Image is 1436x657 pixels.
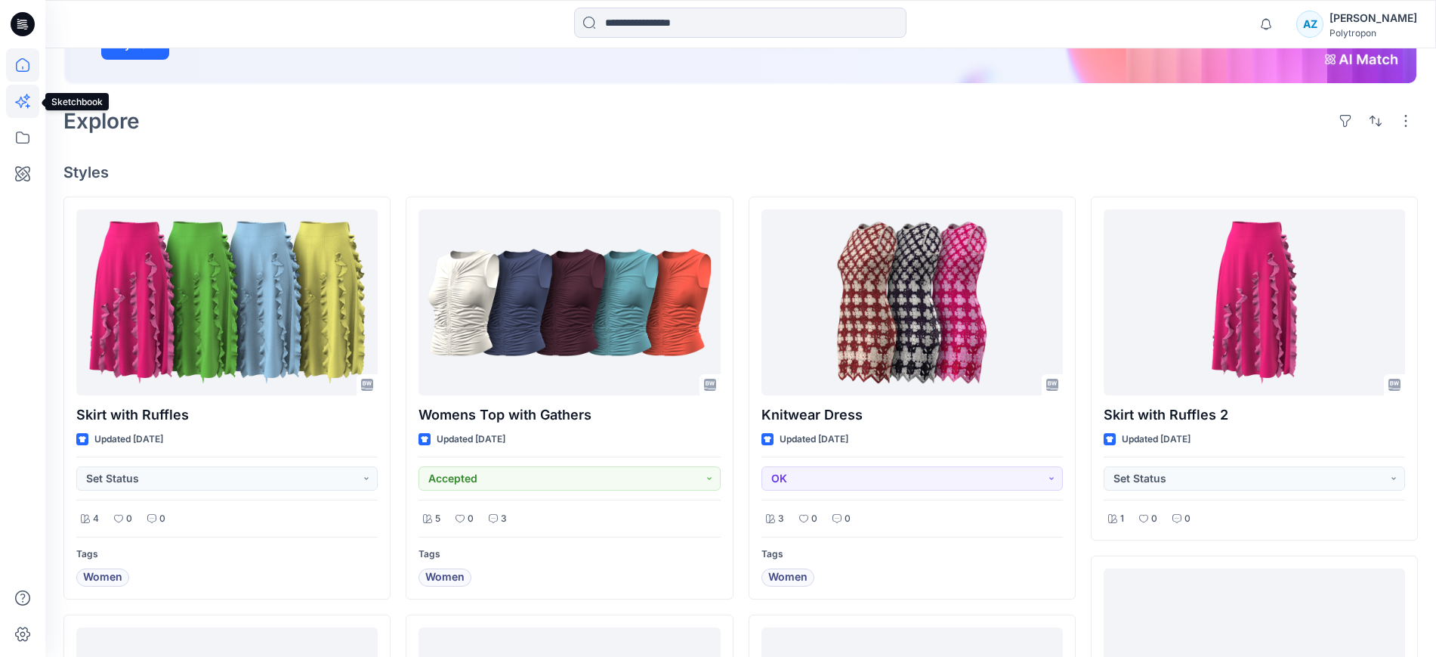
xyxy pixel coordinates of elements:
[761,404,1063,426] p: Knitwear Dress
[778,511,784,527] p: 3
[76,404,378,426] p: Skirt with Ruffles
[1329,27,1417,39] div: Polytropon
[1120,511,1124,527] p: 1
[1184,511,1190,527] p: 0
[1122,432,1190,448] p: Updated [DATE]
[811,511,817,527] p: 0
[83,569,122,587] span: Women
[418,404,720,426] p: Womens Top with Gathers
[425,569,465,587] span: Women
[76,547,378,562] p: Tags
[418,547,720,562] p: Tags
[437,432,505,448] p: Updated [DATE]
[159,511,165,527] p: 0
[1104,404,1405,426] p: Skirt with Ruffles 2
[501,511,507,527] p: 3
[418,209,720,395] a: Womens Top with Gathers
[76,209,378,395] a: Skirt with Ruffles
[126,511,132,527] p: 0
[1296,11,1323,38] div: AZ
[1151,511,1157,527] p: 0
[63,163,1418,181] h4: Styles
[1104,209,1405,395] a: Skirt with Ruffles 2
[1329,9,1417,27] div: [PERSON_NAME]
[63,109,140,133] h2: Explore
[845,511,851,527] p: 0
[761,209,1063,395] a: Knitwear Dress
[780,432,848,448] p: Updated [DATE]
[435,511,440,527] p: 5
[94,432,163,448] p: Updated [DATE]
[768,569,808,587] span: Women
[761,547,1063,562] p: Tags
[468,511,474,527] p: 0
[93,511,99,527] p: 4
